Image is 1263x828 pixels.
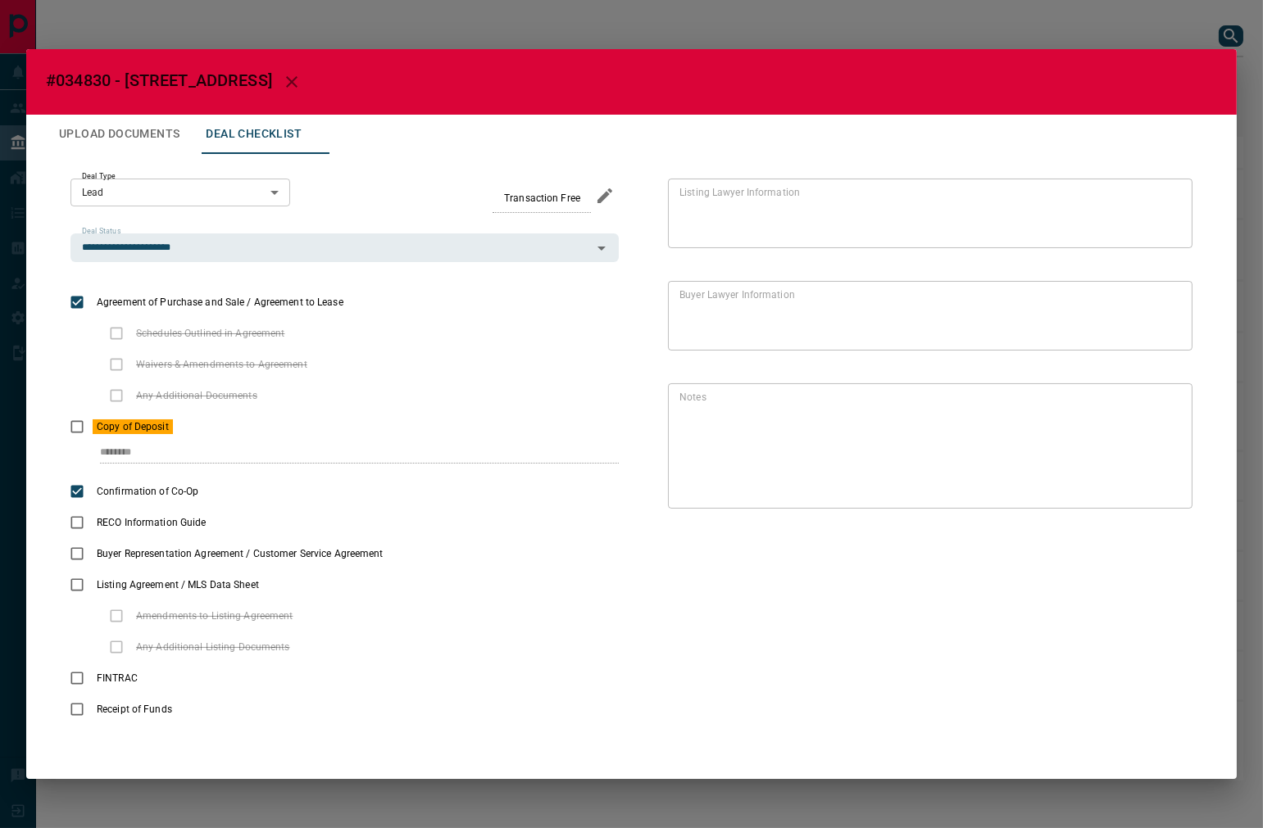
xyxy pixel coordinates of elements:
button: edit [591,182,619,210]
span: Schedules Outlined in Agreement [132,326,289,341]
span: Copy of Deposit [93,419,173,434]
span: #034830 - [STREET_ADDRESS] [46,70,272,90]
span: Waivers & Amendments to Agreement [132,357,311,372]
input: checklist input [100,442,584,464]
span: Agreement of Purchase and Sale / Agreement to Lease [93,295,348,310]
span: FINTRAC [93,671,142,685]
span: Any Additional Listing Documents [132,640,294,654]
textarea: text field [679,288,1174,344]
textarea: text field [679,186,1174,242]
span: Receipt of Funds [93,702,176,717]
span: Confirmation of Co-Op [93,484,202,499]
span: Amendments to Listing Agreement [132,609,298,623]
span: Listing Agreement / MLS Data Sheet [93,577,263,592]
label: Deal Type [82,171,116,182]
button: Deal Checklist [193,115,315,154]
span: RECO Information Guide [93,515,210,530]
textarea: text field [679,391,1174,502]
label: Deal Status [82,226,120,237]
span: Buyer Representation Agreement / Customer Service Agreement [93,546,388,561]
button: Upload Documents [46,115,193,154]
button: Open [590,237,613,260]
div: Lead [70,179,290,206]
span: Any Additional Documents [132,388,261,403]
